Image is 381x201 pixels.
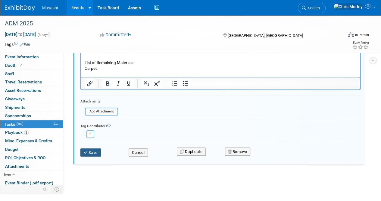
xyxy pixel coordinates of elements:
[5,105,25,110] span: Shipments
[80,122,361,129] div: Tag Contributors
[123,79,134,88] button: Underline
[227,33,303,38] span: [GEOGRAPHIC_DATA], [GEOGRAPHIC_DATA]
[85,79,95,88] button: Insert/edit link
[0,128,63,137] a: Playbook3
[5,180,53,185] span: Event Binder (.pdf export)
[5,5,35,11] img: ExhibitDay
[348,32,354,37] img: Format-Inperson.png
[5,32,36,37] span: [DATE] [DATE]
[0,95,63,103] a: Giveaways
[225,148,251,156] button: Remove
[0,53,63,61] a: Event Information
[5,130,29,135] span: Playbook
[5,155,45,160] span: ROI, Objectives & ROO
[40,185,51,193] td: Personalize Event Tab Strip
[180,79,190,88] button: Bullet list
[0,120,63,128] a: Tasks0%
[170,79,180,88] button: Numbered list
[0,145,63,154] a: Budget
[352,41,369,44] div: Event Rating
[0,70,63,78] a: Staff
[102,79,113,88] button: Bold
[80,99,118,104] div: Attachments
[113,79,123,88] button: Italic
[0,154,63,162] a: ROI, Objectives & ROO
[5,96,25,101] span: Giveaways
[355,33,369,37] div: In-Person
[3,18,338,29] div: ADM 2025
[80,148,101,157] button: Save
[5,138,52,143] span: Misc. Expenses & Credits
[5,147,19,152] span: Budget
[24,130,29,135] span: 3
[141,79,151,88] button: Subscript
[4,172,11,177] span: less
[17,122,23,126] span: 0%
[0,112,63,120] a: Sponsorships
[0,179,63,187] a: Event Binder (.pdf export)
[5,113,31,118] span: Sponsorships
[19,63,22,67] i: Booth reservation complete
[0,86,63,95] a: Asset Reservations
[0,61,63,70] a: Booth
[5,79,42,84] span: Travel Reservations
[316,31,369,41] div: Event Format
[333,3,363,10] img: Chris Morley
[20,43,30,47] a: Edit
[177,148,206,156] button: Duplicate
[0,162,63,170] a: Attachments
[306,6,320,10] span: Search
[81,46,360,77] iframe: Rich Text Area
[5,164,29,169] span: Attachments
[5,71,14,76] span: Staff
[5,41,30,47] td: Tags
[129,148,148,157] button: Cancel
[5,122,23,127] span: Tasks
[37,33,50,37] span: (3 days)
[98,32,134,38] button: Committed
[5,63,23,68] span: Booth
[152,79,162,88] button: Superscript
[51,185,63,193] td: Toggle Event Tabs
[0,171,63,179] a: less
[17,32,23,37] span: to
[0,78,63,86] a: Travel Reservations
[42,5,58,10] span: Musashi
[5,88,41,93] span: Asset Reservations
[0,103,63,112] a: Shipments
[0,137,63,145] a: Misc. Expenses & Credits
[298,3,326,13] a: Search
[5,54,39,59] span: Event Information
